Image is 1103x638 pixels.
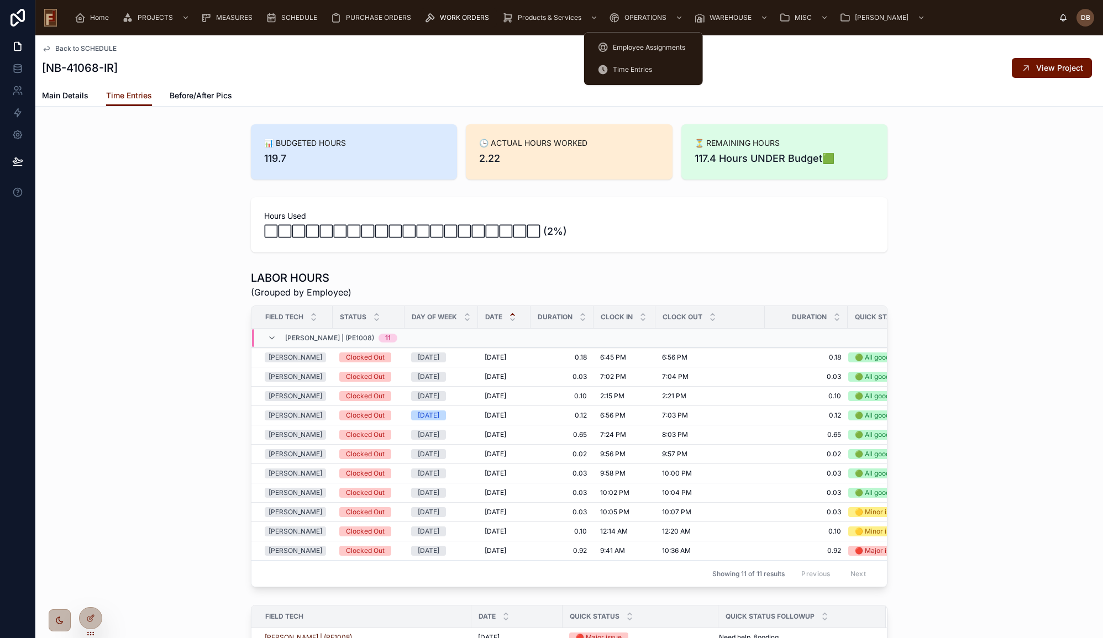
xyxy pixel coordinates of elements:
[42,90,88,101] span: Main Details
[795,13,812,22] span: MISC
[170,90,232,101] span: Before/After Pics
[771,353,841,362] span: 0.18
[600,527,628,536] span: 12:14 AM
[269,488,322,498] div: [PERSON_NAME]
[600,469,626,478] span: 9:58 PM
[537,430,587,439] span: 0.65
[537,353,587,362] span: 0.18
[600,372,626,381] span: 7:02 PM
[662,353,687,362] span: 6:56 PM
[771,372,841,381] span: 0.03
[440,13,489,22] span: WORK ORDERS
[855,391,890,401] div: 🟢 All good
[418,430,439,440] div: [DATE]
[269,526,322,536] div: [PERSON_NAME]
[216,13,253,22] span: MEASURES
[792,313,827,321] span: Duration
[346,13,411,22] span: PURCHASE ORDERS
[485,508,506,516] span: [DATE]
[418,449,439,459] div: [DATE]
[42,44,117,53] a: Back to SCHEDULE
[346,526,385,536] div: Clocked Out
[412,313,457,321] span: Day of Week
[285,334,374,342] span: [PERSON_NAME] | (PE1008)
[346,507,385,517] div: Clocked Out
[771,488,841,497] span: 0.03
[418,468,439,478] div: [DATE]
[90,13,109,22] span: Home
[264,151,444,166] span: 119.7
[855,526,904,536] div: 🟡 Minor issues
[346,391,385,401] div: Clocked Out
[346,468,385,478] div: Clocked Out
[197,8,260,28] a: MEASURES
[418,372,439,382] div: [DATE]
[538,313,572,321] span: Duration
[485,392,506,400] span: [DATE]
[855,352,890,362] div: 🟢 All good
[346,352,385,362] div: Clocked Out
[119,8,195,28] a: PROJECTS
[537,508,587,516] span: 0.03
[418,488,439,498] div: [DATE]
[662,450,687,458] span: 9:57 PM
[265,313,303,321] span: Field Tech
[269,352,322,362] div: [PERSON_NAME]
[485,372,506,381] span: [DATE]
[485,313,502,321] span: Date
[418,410,439,420] div: [DATE]
[485,430,506,439] span: [DATE]
[855,410,890,420] div: 🟢 All good
[264,224,874,239] span: ⬜⬜⬜⬜⬜⬜⬜⬜⬜⬜⬜⬜⬜⬜⬜⬜⬜⬜⬜⬜ (2%)
[537,546,587,555] span: 0.92
[418,391,439,401] div: [DATE]
[44,9,57,27] img: App logo
[771,430,841,439] span: 0.65
[281,13,317,22] span: SCHEDULE
[55,44,117,53] span: Back to SCHEDULE
[600,508,629,516] span: 10:05 PM
[601,313,633,321] span: Clock In
[855,468,890,478] div: 🟢 All good
[771,527,841,536] span: 0.10
[518,13,581,22] span: Products & Services
[418,507,439,517] div: [DATE]
[346,410,385,420] div: Clocked Out
[269,372,322,382] div: [PERSON_NAME]
[479,138,659,149] span: 🕒 ACTUAL HOURS WORKED
[570,612,619,621] span: Quick Status
[66,6,1059,30] div: scrollable content
[327,8,419,28] a: PURCHASE ORDERS
[776,8,834,28] a: MISC
[600,430,626,439] span: 7:24 PM
[537,392,587,400] span: 0.10
[855,507,904,517] div: 🟡 Minor issues
[537,411,587,420] span: 0.12
[663,313,702,321] span: Clock Out
[771,411,841,420] span: 0.12
[346,372,385,382] div: Clocked Out
[624,13,666,22] span: OPERATIONS
[600,546,625,555] span: 9:41 AM
[346,449,385,459] div: Clocked Out
[662,392,686,400] span: 2:21 PM
[346,488,385,498] div: Clocked Out
[340,313,366,321] span: Status
[269,468,322,478] div: [PERSON_NAME]
[600,392,624,400] span: 2:15 PM
[537,527,587,536] span: 0.10
[712,570,785,578] span: Showing 11 of 11 results
[855,546,901,556] div: 🔴 Major issue
[600,411,626,420] span: 6:56 PM
[1036,62,1083,73] span: View Project
[771,469,841,478] span: 0.03
[264,138,444,149] span: 📊 BUDGETED HOURS
[71,8,117,28] a: Home
[485,450,506,458] span: [DATE]
[855,488,890,498] div: 🟢 All good
[855,430,890,440] div: 🟢 All good
[418,352,439,362] div: [DATE]
[600,488,629,497] span: 10:02 PM
[836,8,931,28] a: [PERSON_NAME]
[662,469,692,478] span: 10:00 PM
